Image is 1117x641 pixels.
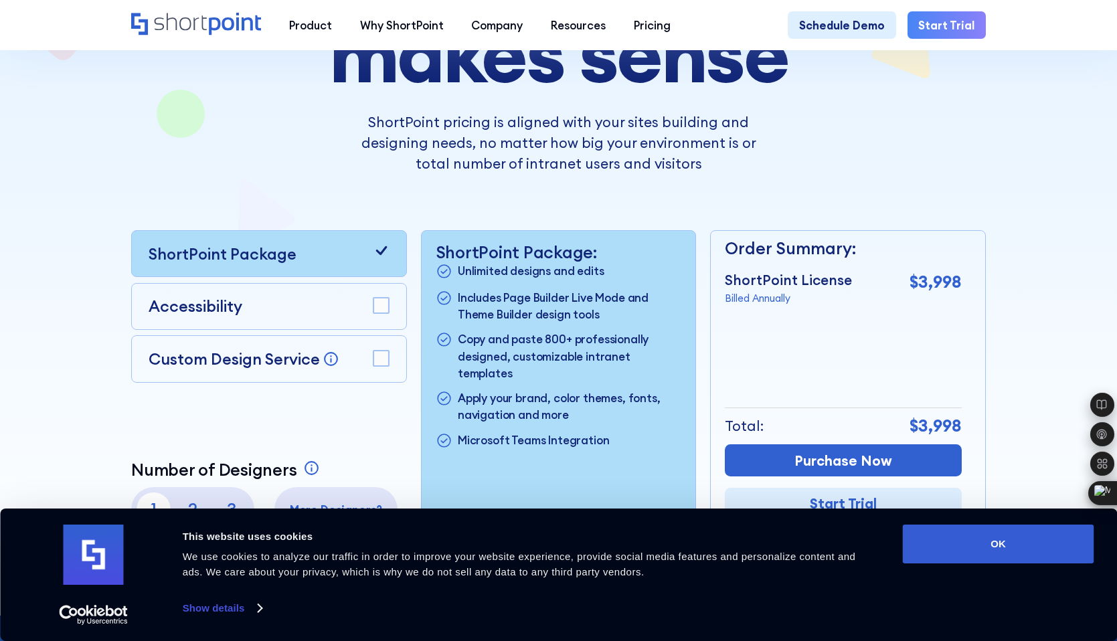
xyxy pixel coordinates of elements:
p: $3,998 [910,270,962,295]
p: Order Summary: [725,236,962,262]
p: Accessibility [149,294,242,318]
a: Home [131,13,261,37]
a: Company [457,11,537,39]
p: Custom Design Service [149,349,320,369]
p: $3,998 [910,414,962,439]
div: Company [471,17,523,33]
p: More Designers? [280,501,392,518]
div: Pricing [634,17,671,33]
a: Start Trial [725,488,962,520]
p: Total: [725,416,764,436]
span: We use cookies to analyze our traffic in order to improve your website experience, provide social... [183,551,856,577]
a: Start Trial [908,11,986,39]
p: 2 [176,492,209,526]
a: Schedule Demo [788,11,895,39]
a: Number of Designers [131,460,323,480]
div: Resources [551,17,606,33]
a: Pricing [620,11,685,39]
a: Usercentrics Cookiebot - opens in a new window [35,605,152,625]
a: Why ShortPoint [346,11,458,39]
p: 3 [215,492,248,526]
p: ShortPoint Package: [436,242,682,262]
button: OK [903,525,1094,563]
p: ShortPoint Package [149,242,296,266]
p: 1 [137,492,170,526]
img: logo [64,525,124,585]
p: Billed Annually [725,291,852,306]
a: Show details [183,598,262,618]
p: Unlimited designs and edits [458,262,604,281]
div: Why ShortPoint [360,17,444,33]
p: ShortPoint pricing is aligned with your sites building and designing needs, no matter how big you... [349,112,768,175]
p: Number of Designers [131,460,296,480]
div: This website uses cookies [183,529,873,545]
p: ShortPoint License [725,270,852,290]
a: Purchase Now [725,444,962,476]
p: Microsoft Teams Integration [458,432,610,450]
div: Product [289,17,332,33]
a: Resources [537,11,620,39]
a: Product [275,11,346,39]
p: Copy and paste 800+ professionally designed, customizable intranet templates [458,331,682,381]
p: Apply your brand, color themes, fonts, navigation and more [458,389,682,423]
p: Includes Page Builder Live Mode and Theme Builder design tools [458,289,682,323]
